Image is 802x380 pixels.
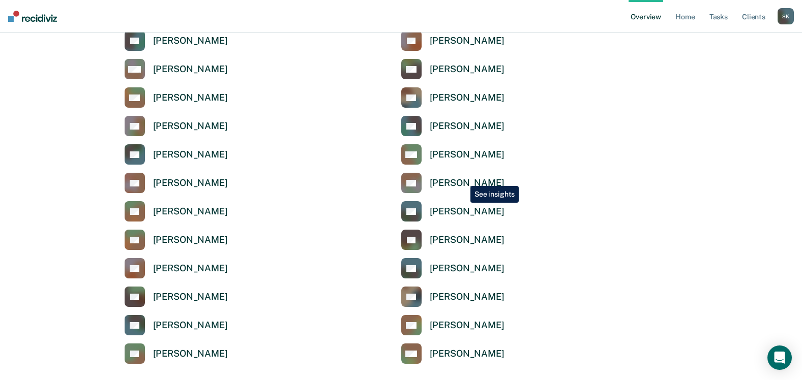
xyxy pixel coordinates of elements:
[8,11,57,22] img: Recidiviz
[401,201,504,221] a: [PERSON_NAME]
[125,30,228,51] a: [PERSON_NAME]
[401,315,504,335] a: [PERSON_NAME]
[125,201,228,221] a: [PERSON_NAME]
[153,64,228,75] div: [PERSON_NAME]
[430,234,504,246] div: [PERSON_NAME]
[153,35,228,47] div: [PERSON_NAME]
[125,59,228,79] a: [PERSON_NAME]
[430,206,504,217] div: [PERSON_NAME]
[153,149,228,161] div: [PERSON_NAME]
[125,144,228,165] a: [PERSON_NAME]
[778,8,794,24] div: S K
[430,320,504,331] div: [PERSON_NAME]
[153,291,228,303] div: [PERSON_NAME]
[430,177,504,189] div: [PERSON_NAME]
[125,87,228,108] a: [PERSON_NAME]
[153,263,228,274] div: [PERSON_NAME]
[401,87,504,108] a: [PERSON_NAME]
[767,345,792,370] div: Open Intercom Messenger
[401,59,504,79] a: [PERSON_NAME]
[430,263,504,274] div: [PERSON_NAME]
[125,287,228,307] a: [PERSON_NAME]
[430,120,504,132] div: [PERSON_NAME]
[153,206,228,217] div: [PERSON_NAME]
[153,234,228,246] div: [PERSON_NAME]
[430,348,504,360] div: [PERSON_NAME]
[401,173,504,193] a: [PERSON_NAME]
[125,315,228,335] a: [PERSON_NAME]
[125,258,228,278] a: [PERSON_NAME]
[125,173,228,193] a: [PERSON_NAME]
[778,8,794,24] button: SK
[153,177,228,189] div: [PERSON_NAME]
[430,291,504,303] div: [PERSON_NAME]
[125,343,228,364] a: [PERSON_NAME]
[153,120,228,132] div: [PERSON_NAME]
[430,64,504,75] div: [PERSON_NAME]
[401,287,504,307] a: [PERSON_NAME]
[430,92,504,104] div: [PERSON_NAME]
[401,144,504,165] a: [PERSON_NAME]
[401,30,504,51] a: [PERSON_NAME]
[153,348,228,360] div: [PERSON_NAME]
[401,258,504,278] a: [PERSON_NAME]
[125,116,228,136] a: [PERSON_NAME]
[430,149,504,161] div: [PERSON_NAME]
[153,92,228,104] div: [PERSON_NAME]
[125,230,228,250] a: [PERSON_NAME]
[430,35,504,47] div: [PERSON_NAME]
[401,230,504,250] a: [PERSON_NAME]
[401,116,504,136] a: [PERSON_NAME]
[401,343,504,364] a: [PERSON_NAME]
[153,320,228,331] div: [PERSON_NAME]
